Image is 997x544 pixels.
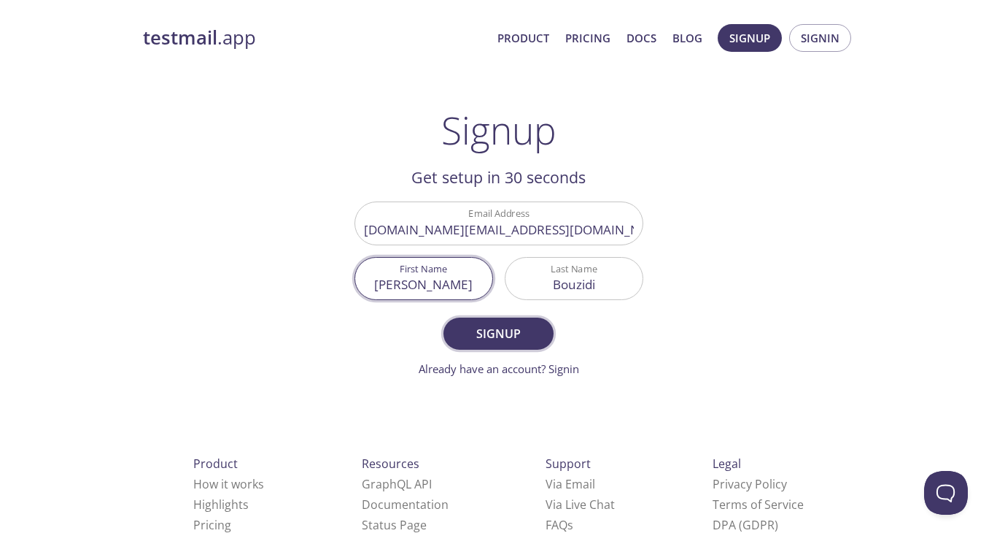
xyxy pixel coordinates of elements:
[193,497,249,513] a: Highlights
[193,476,264,492] a: How it works
[193,517,231,533] a: Pricing
[362,517,427,533] a: Status Page
[443,318,553,350] button: Signup
[626,28,656,47] a: Docs
[419,361,579,376] a: Already have an account? Signin
[143,25,217,50] strong: testmail
[546,476,595,492] a: Via Email
[672,28,702,47] a: Blog
[713,497,804,513] a: Terms of Service
[546,497,615,513] a: Via Live Chat
[362,497,449,513] a: Documentation
[354,165,643,190] h2: Get setup in 30 seconds
[193,456,238,472] span: Product
[565,28,610,47] a: Pricing
[567,517,573,533] span: s
[789,24,851,52] button: Signin
[497,28,549,47] a: Product
[729,28,770,47] span: Signup
[546,456,591,472] span: Support
[713,456,741,472] span: Legal
[441,108,556,152] h1: Signup
[924,471,968,515] iframe: Help Scout Beacon - Open
[718,24,782,52] button: Signup
[459,323,537,344] span: Signup
[713,476,787,492] a: Privacy Policy
[362,476,432,492] a: GraphQL API
[362,456,419,472] span: Resources
[801,28,839,47] span: Signin
[143,26,486,50] a: testmail.app
[546,517,573,533] a: FAQ
[713,517,778,533] a: DPA (GDPR)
